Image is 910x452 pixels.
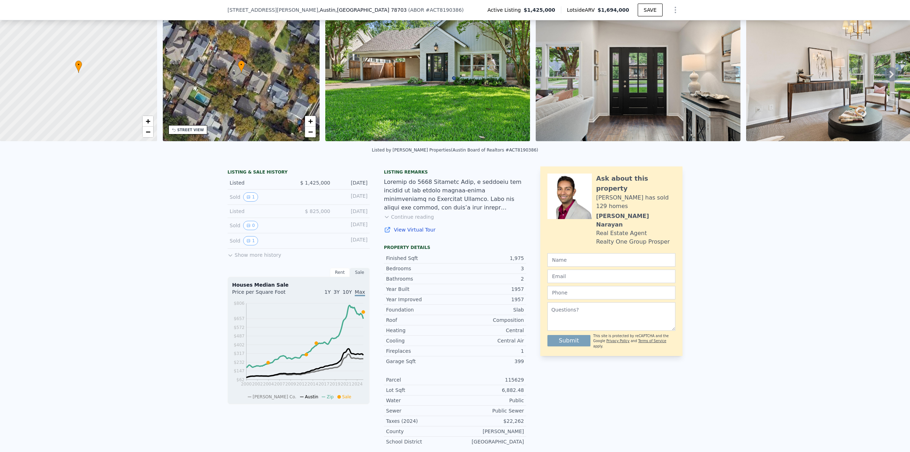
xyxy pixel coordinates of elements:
div: Rent [330,268,350,277]
tspan: $147 [234,368,245,373]
tspan: 2019 [330,382,341,387]
div: Listing remarks [384,169,526,175]
tspan: 2024 [352,382,363,387]
span: Lotside ARV [567,6,598,14]
div: 2 [455,275,524,282]
span: Max [355,289,365,296]
div: Listed by [PERSON_NAME] Properties (Austin Board of Realtors #ACT8190386) [372,148,538,153]
div: Bathrooms [386,275,455,282]
div: Year Improved [386,296,455,303]
span: + [308,117,313,126]
tspan: 2007 [274,382,285,387]
div: Fireplaces [386,347,455,355]
a: Zoom in [305,116,316,127]
div: Lot Sqft [386,387,455,394]
div: Composition [455,317,524,324]
button: Show Options [668,3,682,17]
span: , [GEOGRAPHIC_DATA] 78703 [336,7,407,13]
tspan: $232 [234,360,245,365]
a: Zoom in [143,116,153,127]
div: [DATE] [336,208,368,215]
div: Parcel [386,376,455,383]
div: Ask about this property [596,174,675,193]
tspan: 2000 [241,382,252,387]
div: Central [455,327,524,334]
div: County [386,428,455,435]
span: [PERSON_NAME] Co. [253,394,296,399]
div: 115629 [455,376,524,383]
tspan: 2014 [307,382,318,387]
div: Foundation [386,306,455,313]
span: + [145,117,150,126]
tspan: $487 [234,334,245,339]
div: [GEOGRAPHIC_DATA] [455,438,524,445]
div: 3 [455,265,524,272]
tspan: 2017 [318,382,330,387]
div: 1957 [455,286,524,293]
div: STREET VIEW [177,127,204,133]
div: [PERSON_NAME] has sold 129 homes [596,193,675,211]
tspan: 2004 [263,382,274,387]
tspan: $402 [234,342,245,347]
span: − [145,127,150,136]
div: Garage Sqft [386,358,455,365]
tspan: $806 [234,301,245,306]
div: This site is protected by reCAPTCHA and the Google and apply. [593,334,675,349]
span: • [75,62,82,68]
a: Zoom out [143,127,153,137]
div: Slab [455,306,524,313]
div: Taxes (2024) [386,418,455,425]
div: Sold [230,192,293,202]
div: Sold [230,236,293,245]
div: LISTING & SALE HISTORY [227,169,370,176]
tspan: 2012 [296,382,307,387]
div: Property details [384,245,526,250]
img: Sale: 167530665 Parcel: 99582826 [325,5,530,141]
span: Austin [305,394,318,399]
div: Loremip do 5668 Sitametc Adip, e seddoeiu tem incidid ut lab etdolo magnaa-enima minimveniamq no ... [384,178,526,212]
div: Water [386,397,455,404]
span: • [238,62,245,68]
div: ( ) [408,6,464,14]
span: 10Y [343,289,352,295]
div: School District [386,438,455,445]
tspan: 2002 [252,382,263,387]
button: Submit [547,335,590,346]
div: 1,975 [455,255,524,262]
div: Listed [230,208,293,215]
div: Realty One Group Prosper [596,238,670,246]
div: [DATE] [336,236,368,245]
button: Continue reading [384,213,434,220]
div: Public Sewer [455,407,524,414]
div: 399 [455,358,524,365]
div: [PERSON_NAME] [455,428,524,435]
span: [STREET_ADDRESS][PERSON_NAME] [227,6,318,14]
tspan: $572 [234,325,245,330]
span: , Austin [318,6,407,14]
a: Terms of Service [638,339,666,343]
tspan: $317 [234,351,245,356]
div: Bedrooms [386,265,455,272]
div: Heating [386,327,455,334]
span: 1Y [325,289,331,295]
span: ABOR [410,7,424,13]
input: Name [547,253,675,267]
div: Sewer [386,407,455,414]
div: [PERSON_NAME] Narayan [596,212,675,229]
div: Houses Median Sale [232,281,365,288]
div: Sold [230,221,293,230]
div: Listed [230,179,293,186]
tspan: 2021 [341,382,352,387]
div: Cooling [386,337,455,344]
div: Roof [386,317,455,324]
tspan: 2009 [285,382,296,387]
span: Active Listing [487,6,524,14]
span: 3Y [333,289,339,295]
div: $22,262 [455,418,524,425]
div: • [238,60,245,73]
div: 6,882.48 [455,387,524,394]
a: Zoom out [305,127,316,137]
a: Privacy Policy [606,339,630,343]
input: Email [547,270,675,283]
div: Finished Sqft [386,255,455,262]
